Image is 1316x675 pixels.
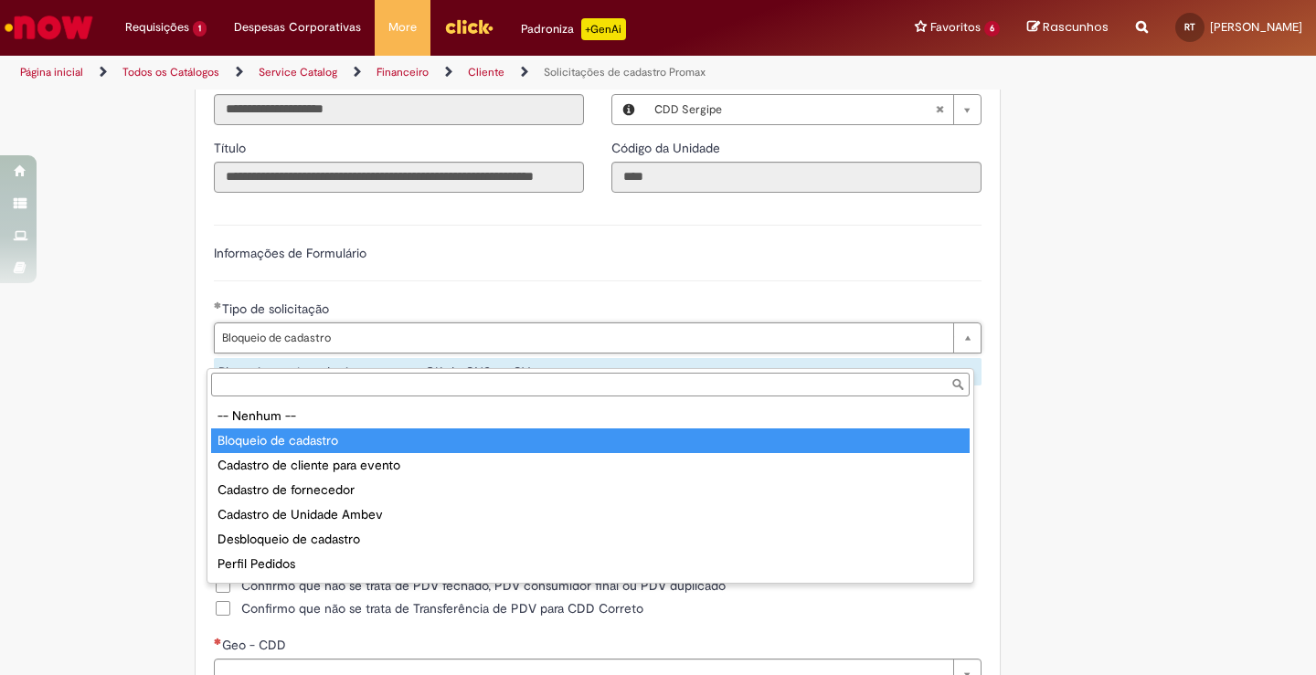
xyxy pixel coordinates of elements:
[211,576,970,601] div: Reativação de Cadastro de Clientes Promax
[211,527,970,552] div: Desbloqueio de cadastro
[211,453,970,478] div: Cadastro de cliente para evento
[211,428,970,453] div: Bloqueio de cadastro
[211,552,970,576] div: Perfil Pedidos
[211,502,970,527] div: Cadastro de Unidade Ambev
[211,478,970,502] div: Cadastro de fornecedor
[207,400,973,583] ul: Tipo de solicitação
[211,404,970,428] div: -- Nenhum --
